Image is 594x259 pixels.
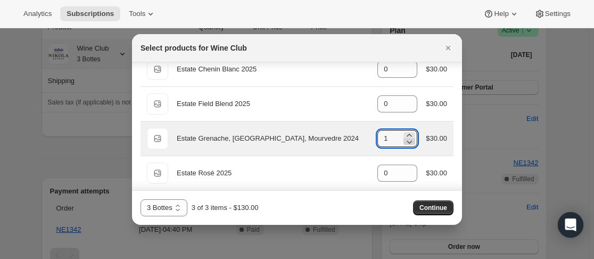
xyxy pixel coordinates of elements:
button: Analytics [17,6,58,21]
span: Tools [129,10,145,18]
div: Estate Rosé 2025 [177,168,369,179]
button: Close [441,41,456,55]
div: 3 of 3 items - $130.00 [192,203,259,213]
div: Estate Chenin Blanc 2025 [177,64,369,75]
div: Estate Field Blend 2025 [177,99,369,109]
button: Subscriptions [60,6,120,21]
span: Subscriptions [67,10,114,18]
div: Estate Grenache, [GEOGRAPHIC_DATA], Mourvedre 2024 [177,133,369,144]
div: Open Intercom Messenger [558,212,583,238]
span: Settings [545,10,571,18]
div: $30.00 [426,168,447,179]
div: $30.00 [426,64,447,75]
h2: Select products for Wine Club [141,43,247,53]
div: $30.00 [426,133,447,144]
span: Help [494,10,508,18]
span: Analytics [23,10,52,18]
div: $30.00 [426,99,447,109]
button: Help [477,6,525,21]
span: Continue [419,204,447,212]
button: Tools [122,6,162,21]
button: Settings [528,6,577,21]
button: Continue [413,200,453,215]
